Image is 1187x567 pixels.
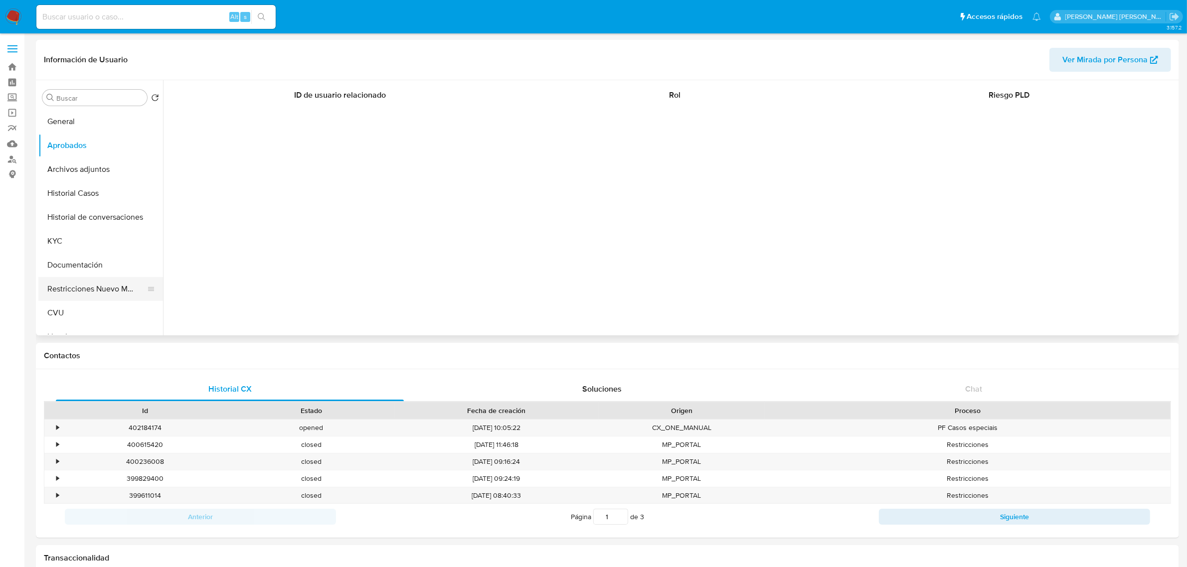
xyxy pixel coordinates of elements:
[62,453,228,470] div: 400236008
[765,453,1171,470] div: Restricciones
[1169,11,1180,22] a: Salir
[65,509,336,525] button: Anterior
[44,351,1171,361] h1: Contactos
[394,470,599,487] div: [DATE] 09:24:19
[228,470,394,487] div: closed
[965,383,982,395] span: Chat
[38,110,163,134] button: General
[56,440,59,449] div: •
[765,420,1171,436] div: PF Casos especiais
[56,457,59,466] div: •
[38,277,155,301] button: Restricciones Nuevo Mundo
[1032,12,1041,21] a: Notificaciones
[38,253,163,277] button: Documentación
[36,10,276,23] input: Buscar usuario o caso...
[235,406,387,416] div: Estado
[230,12,238,21] span: Alt
[1049,48,1171,72] button: Ver Mirada por Persona
[765,436,1171,453] div: Restricciones
[62,420,228,436] div: 402184174
[228,436,394,453] div: closed
[228,420,394,436] div: opened
[394,436,599,453] div: [DATE] 11:46:18
[571,509,644,525] span: Página de
[606,406,758,416] div: Origen
[394,420,599,436] div: [DATE] 10:05:22
[1065,12,1166,21] p: roxana.vasquez@mercadolibre.com
[772,406,1164,416] div: Proceso
[151,94,159,105] button: Volver al orden por defecto
[46,94,54,102] button: Buscar
[401,406,592,416] div: Fecha de creación
[394,487,599,504] div: [DATE] 08:40:33
[228,487,394,504] div: closed
[62,470,228,487] div: 399829400
[38,134,163,157] button: Aprobados
[56,491,59,500] div: •
[38,205,163,229] button: Historial de conversaciones
[765,487,1171,504] div: Restricciones
[44,553,1171,563] h1: Transaccionalidad
[640,512,644,522] span: 3
[1062,48,1148,72] span: Ver Mirada por Persona
[251,10,272,24] button: search-icon
[599,470,765,487] div: MP_PORTAL
[69,406,221,416] div: Id
[967,11,1022,22] span: Accesos rápidos
[244,12,247,21] span: s
[599,436,765,453] div: MP_PORTAL
[208,383,252,395] span: Historial CX
[38,229,163,253] button: KYC
[62,487,228,504] div: 399611014
[56,423,59,432] div: •
[56,474,59,483] div: •
[62,436,228,453] div: 400615420
[582,383,622,395] span: Soluciones
[44,55,128,65] h1: Información de Usuario
[228,453,394,470] div: closed
[599,453,765,470] div: MP_PORTAL
[879,509,1150,525] button: Siguiente
[599,487,765,504] div: MP_PORTAL
[765,470,1171,487] div: Restricciones
[38,181,163,205] button: Historial Casos
[56,94,143,103] input: Buscar
[394,453,599,470] div: [DATE] 09:16:24
[599,420,765,436] div: CX_ONE_MANUAL
[38,301,163,325] button: CVU
[38,157,163,181] button: Archivos adjuntos
[38,325,163,349] button: Lista Interna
